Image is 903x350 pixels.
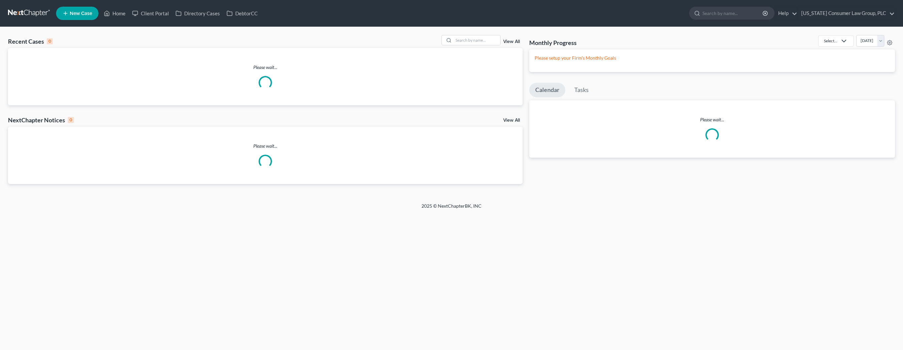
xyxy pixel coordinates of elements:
[8,37,53,45] div: Recent Cases
[70,11,92,16] span: New Case
[798,7,895,19] a: [US_STATE] Consumer Law Group, PLC
[824,38,837,44] div: Select...
[68,117,74,123] div: 0
[261,203,642,215] div: 2025 © NextChapterBK, INC
[775,7,797,19] a: Help
[100,7,129,19] a: Home
[8,116,74,124] div: NextChapter Notices
[129,7,172,19] a: Client Portal
[568,83,595,97] a: Tasks
[8,64,523,71] p: Please wait...
[223,7,261,19] a: DebtorCC
[529,39,577,47] h3: Monthly Progress
[529,83,565,97] a: Calendar
[535,55,890,61] p: Please setup your Firm's Monthly Goals
[454,35,500,45] input: Search by name...
[503,118,520,123] a: View All
[47,38,53,44] div: 0
[172,7,223,19] a: Directory Cases
[503,39,520,44] a: View All
[529,116,895,123] p: Please wait...
[702,7,764,19] input: Search by name...
[8,143,523,149] p: Please wait...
